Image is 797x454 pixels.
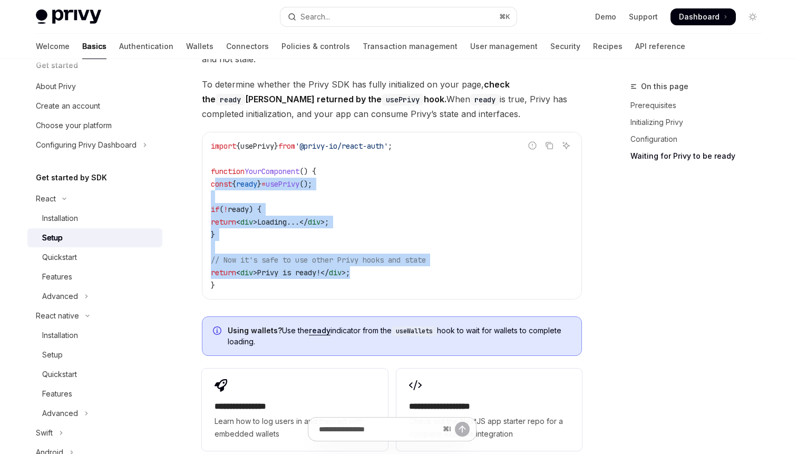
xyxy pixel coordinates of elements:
[36,427,53,439] div: Swift
[211,179,232,189] span: const
[228,205,249,214] span: ready
[388,141,392,151] span: ;
[236,179,257,189] span: ready
[325,217,329,227] span: ;
[253,217,257,227] span: >
[27,345,162,364] a: Setup
[320,268,329,277] span: </
[261,179,266,189] span: =
[211,268,236,277] span: return
[232,179,236,189] span: {
[216,94,245,105] code: ready
[670,8,736,25] a: Dashboard
[211,205,219,214] span: if
[211,167,245,176] span: function
[257,179,261,189] span: }
[36,34,70,59] a: Welcome
[27,287,162,306] button: Toggle Advanced section
[42,368,77,381] div: Quickstart
[329,268,342,277] span: div
[595,12,616,22] a: Demo
[27,326,162,345] a: Installation
[213,326,223,337] svg: Info
[36,171,107,184] h5: Get started by SDK
[202,77,582,121] span: To determine whether the Privy SDK has fully initialized on your page, When is true, Privy has co...
[27,209,162,228] a: Installation
[27,136,162,154] button: Toggle Configuring Privy Dashboard section
[27,306,162,325] button: Toggle React native section
[470,34,538,59] a: User management
[266,179,299,189] span: usePrivy
[299,167,316,176] span: () {
[278,141,295,151] span: from
[211,230,215,239] span: }
[36,80,76,93] div: About Privy
[455,422,470,437] button: Send message
[299,217,308,227] span: </
[36,139,137,151] div: Configuring Privy Dashboard
[42,349,63,361] div: Setup
[42,290,78,303] div: Advanced
[630,148,770,165] a: Waiting for Privy to be ready
[42,329,78,342] div: Installation
[42,271,72,283] div: Features
[36,119,112,132] div: Choose your platform
[27,365,162,384] a: Quickstart
[226,34,269,59] a: Connectors
[299,179,312,189] span: ();
[219,205,223,214] span: (
[319,418,439,441] input: Ask a question...
[249,205,261,214] span: ) {
[320,217,325,227] span: >
[119,34,173,59] a: Authentication
[27,77,162,96] a: About Privy
[542,139,556,152] button: Copy the contents from the code block
[309,326,331,335] a: ready
[236,141,240,151] span: {
[42,407,78,420] div: Advanced
[281,34,350,59] a: Policies & controls
[211,141,236,151] span: import
[257,217,299,227] span: Loading...
[42,251,77,264] div: Quickstart
[253,268,257,277] span: >
[240,268,253,277] span: div
[27,384,162,403] a: Features
[744,8,761,25] button: Toggle dark mode
[27,267,162,286] a: Features
[342,268,346,277] span: >
[27,228,162,247] a: Setup
[559,139,573,152] button: Ask AI
[228,325,571,347] span: Use the indicator from the hook to wait for wallets to complete loading.
[228,326,282,335] strong: Using wallets?
[223,205,228,214] span: !
[27,189,162,208] button: Toggle React section
[257,268,320,277] span: Privy is ready!
[382,94,424,105] code: usePrivy
[186,34,213,59] a: Wallets
[526,139,539,152] button: Report incorrect code
[240,141,274,151] span: usePrivy
[295,141,388,151] span: '@privy-io/react-auth'
[236,217,240,227] span: <
[593,34,623,59] a: Recipes
[499,13,510,21] span: ⌘ K
[27,404,162,423] button: Toggle Advanced section
[82,34,106,59] a: Basics
[240,217,253,227] span: div
[27,116,162,135] a: Choose your platform
[550,34,580,59] a: Security
[27,96,162,115] a: Create an account
[280,7,517,26] button: Open search
[630,114,770,131] a: Initializing Privy
[392,326,437,336] code: useWallets
[42,231,63,244] div: Setup
[27,248,162,267] a: Quickstart
[635,34,685,59] a: API reference
[211,217,236,227] span: return
[629,12,658,22] a: Support
[630,131,770,148] a: Configuration
[42,388,72,400] div: Features
[36,310,79,322] div: React native
[363,34,458,59] a: Transaction management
